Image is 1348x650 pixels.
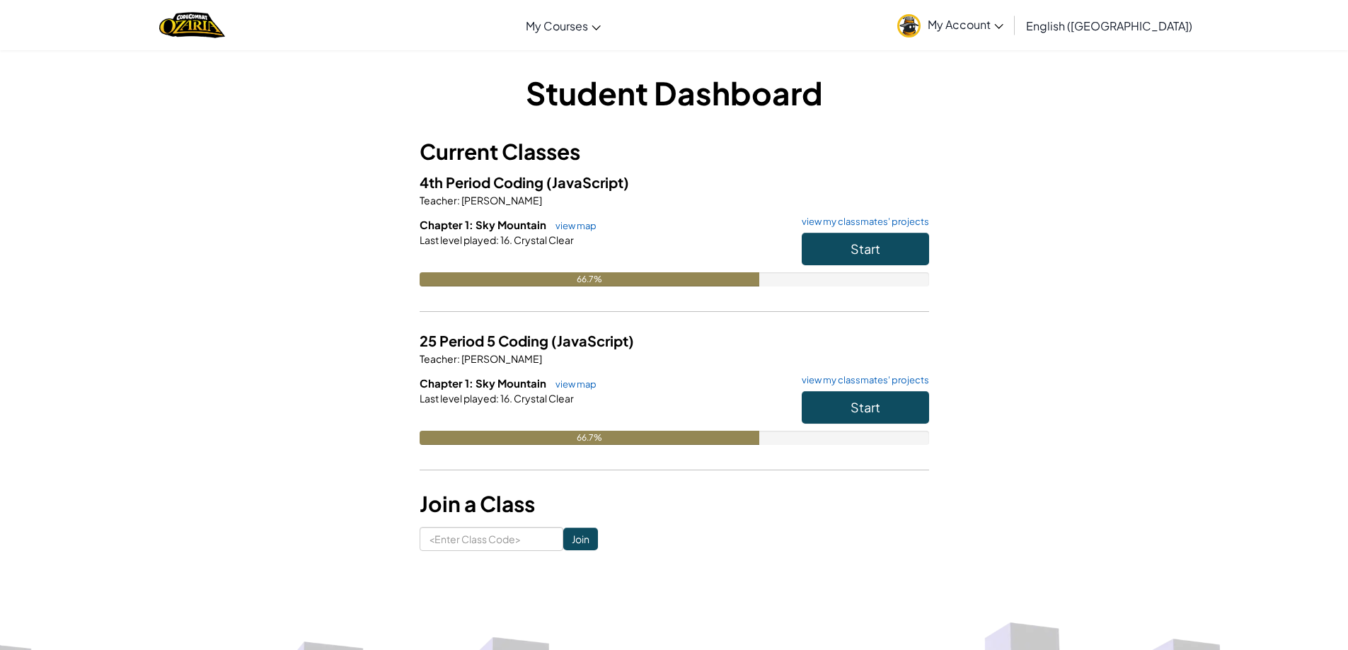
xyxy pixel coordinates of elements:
[512,233,574,246] span: Crystal Clear
[1026,18,1192,33] span: English ([GEOGRAPHIC_DATA])
[460,194,542,207] span: [PERSON_NAME]
[851,399,880,415] span: Start
[890,3,1010,47] a: My Account
[420,136,929,168] h3: Current Classes
[1019,6,1199,45] a: English ([GEOGRAPHIC_DATA])
[460,352,542,365] span: [PERSON_NAME]
[420,527,563,551] input: <Enter Class Code>
[499,233,512,246] span: 16.
[851,240,880,257] span: Start
[420,71,929,115] h1: Student Dashboard
[420,488,929,520] h3: Join a Class
[897,14,921,37] img: avatar
[420,392,496,405] span: Last level played
[546,173,629,191] span: (JavaScript)
[420,352,457,365] span: Teacher
[548,220,597,231] a: view map
[420,376,548,390] span: Chapter 1: Sky Mountain
[802,391,929,424] button: Start
[420,332,551,349] span: 25 Period 5 Coding
[548,378,597,390] a: view map
[795,217,929,226] a: view my classmates' projects
[159,11,225,40] a: Ozaria by CodeCombat logo
[551,332,634,349] span: (JavaScript)
[519,6,608,45] a: My Courses
[512,392,574,405] span: Crystal Clear
[420,173,546,191] span: 4th Period Coding
[496,392,499,405] span: :
[457,352,460,365] span: :
[795,376,929,385] a: view my classmates' projects
[928,17,1003,32] span: My Account
[420,233,496,246] span: Last level played
[457,194,460,207] span: :
[420,431,759,445] div: 66.7%
[802,233,929,265] button: Start
[526,18,588,33] span: My Courses
[496,233,499,246] span: :
[420,272,759,286] div: 66.7%
[563,528,598,550] input: Join
[420,218,548,231] span: Chapter 1: Sky Mountain
[420,194,457,207] span: Teacher
[159,11,225,40] img: Home
[499,392,512,405] span: 16.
